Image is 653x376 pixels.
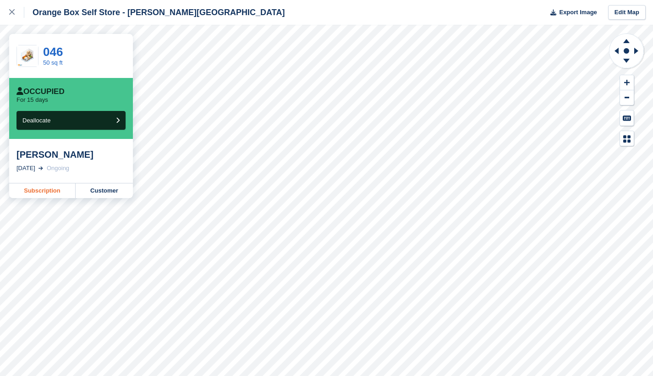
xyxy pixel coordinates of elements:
button: Map Legend [620,131,634,146]
img: arrow-right-light-icn-cde0832a797a2874e46488d9cf13f60e5c3a73dbe684e267c42b8395dfbc2abf.svg [38,166,43,170]
button: Zoom In [620,75,634,90]
div: Orange Box Self Store - [PERSON_NAME][GEOGRAPHIC_DATA] [24,7,285,18]
div: Occupied [16,87,65,96]
span: Export Image [559,8,597,17]
a: Edit Map [608,5,646,20]
a: 50 sq ft [43,59,63,66]
button: Deallocate [16,111,126,130]
div: Ongoing [47,164,69,173]
button: Export Image [545,5,597,20]
a: Customer [76,183,133,198]
span: Deallocate [22,117,50,124]
div: [PERSON_NAME] [16,149,126,160]
img: 50sqft.jpg [17,45,38,66]
button: Keyboard Shortcuts [620,111,634,126]
p: For 15 days [16,96,48,104]
button: Zoom Out [620,90,634,105]
a: 046 [43,45,63,59]
div: [DATE] [16,164,35,173]
a: Subscription [9,183,76,198]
